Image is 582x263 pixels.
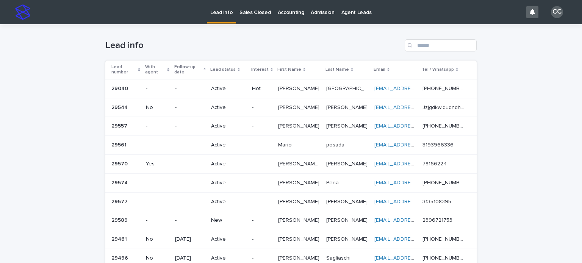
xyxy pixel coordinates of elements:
[146,236,169,243] p: No
[252,255,272,261] p: -
[374,142,460,148] a: [EMAIL_ADDRESS][DOMAIN_NAME]
[278,235,321,243] p: [PERSON_NAME]
[278,178,321,186] p: [PERSON_NAME]
[211,104,246,111] p: Active
[278,103,321,111] p: [PERSON_NAME]
[326,254,352,261] p: Sagliaschi
[278,140,293,148] p: Mario
[278,197,321,205] p: [PERSON_NAME]
[111,235,128,243] p: 29461
[146,217,169,224] p: -
[326,235,369,243] p: [PERSON_NAME]
[146,161,169,167] p: Yes
[211,199,246,205] p: Active
[105,211,477,230] tr: 2958929589 --New-[PERSON_NAME][PERSON_NAME] [PERSON_NAME][PERSON_NAME] [EMAIL_ADDRESS][DOMAIN_NAM...
[111,121,129,129] p: 29557
[422,254,466,261] p: [PHONE_NUMBER]
[551,6,563,18] div: CC
[374,65,385,74] p: Email
[277,65,301,74] p: First Name
[374,180,460,185] a: [EMAIL_ADDRESS][DOMAIN_NAME]
[374,199,460,204] a: [EMAIL_ADDRESS][DOMAIN_NAME]
[175,161,205,167] p: -
[326,216,369,224] p: [PERSON_NAME]
[211,142,246,148] p: Active
[175,255,205,261] p: [DATE]
[278,216,321,224] p: [PERSON_NAME]
[146,255,169,261] p: No
[422,121,466,129] p: [PHONE_NUMBER]
[374,218,460,223] a: [EMAIL_ADDRESS][DOMAIN_NAME]
[252,236,272,243] p: -
[422,197,453,205] p: 3135108395
[251,65,269,74] p: Interest
[374,123,460,129] a: [EMAIL_ADDRESS][DOMAIN_NAME]
[111,63,136,77] p: Lead number
[105,154,477,173] tr: 2957029570 Yes-Active-[PERSON_NAME] [PERSON_NAME][PERSON_NAME] [PERSON_NAME] [PERSON_NAME][PERSON...
[105,192,477,211] tr: 2957729577 --Active-[PERSON_NAME][PERSON_NAME] [PERSON_NAME][PERSON_NAME] [EMAIL_ADDRESS][DOMAIN_...
[146,199,169,205] p: -
[211,161,246,167] p: Active
[211,123,246,129] p: Active
[145,63,166,77] p: With agent
[111,254,130,261] p: 29496
[210,65,236,74] p: Lead status
[326,140,346,148] p: posada
[252,123,272,129] p: -
[374,105,460,110] a: [EMAIL_ADDRESS][DOMAIN_NAME]
[111,84,130,92] p: 29040
[175,217,205,224] p: -
[422,103,466,111] p: Jzjgdkwldudndhsbf
[146,86,169,92] p: -
[211,236,246,243] p: Active
[422,140,455,148] p: 3193966336
[111,178,129,186] p: 29574
[105,40,402,51] h1: Lead info
[374,86,460,91] a: [EMAIL_ADDRESS][DOMAIN_NAME]
[374,255,460,261] a: [EMAIL_ADDRESS][DOMAIN_NAME]
[105,117,477,136] tr: 2955729557 --Active-[PERSON_NAME][PERSON_NAME] [PERSON_NAME][PERSON_NAME] [EMAIL_ADDRESS][DOMAIN_...
[422,178,466,186] p: [PHONE_NUMBER]
[111,103,129,111] p: 29544
[174,63,202,77] p: Follow-up date
[105,230,477,249] tr: 2946129461 No[DATE]Active-[PERSON_NAME][PERSON_NAME] [PERSON_NAME][PERSON_NAME] [EMAIL_ADDRESS][D...
[105,173,477,192] tr: 2957429574 --Active-[PERSON_NAME][PERSON_NAME] PeñaPeña [EMAIL_ADDRESS][DOMAIN_NAME] [PHONE_NUMBE...
[252,161,272,167] p: -
[326,197,369,205] p: [PERSON_NAME]
[252,199,272,205] p: -
[326,121,369,129] p: [PERSON_NAME]
[105,136,477,155] tr: 2956129561 --Active-MarioMario posadaposada [EMAIL_ADDRESS][DOMAIN_NAME] 31939663363193966336
[175,104,205,111] p: -
[211,255,246,261] p: Active
[422,216,454,224] p: 2396721753
[252,180,272,186] p: -
[374,161,460,167] a: [EMAIL_ADDRESS][DOMAIN_NAME]
[326,178,340,186] p: Peña
[211,217,246,224] p: New
[422,159,448,167] p: 78166224
[422,235,466,243] p: [PHONE_NUMBER]
[252,217,272,224] p: -
[278,121,321,129] p: [PERSON_NAME]
[252,142,272,148] p: -
[111,216,129,224] p: 29589
[422,65,454,74] p: Tel / Whatsapp
[278,159,321,167] p: MARIA FERNANDA
[326,103,369,111] p: Gonzalez velasquez
[175,199,205,205] p: -
[175,123,205,129] p: -
[175,86,205,92] p: -
[175,236,205,243] p: [DATE]
[146,123,169,129] p: -
[278,84,321,92] p: [PERSON_NAME]
[211,86,246,92] p: Active
[175,142,205,148] p: -
[105,98,477,117] tr: 2954429544 No-Active-[PERSON_NAME][PERSON_NAME] [PERSON_NAME][PERSON_NAME] [EMAIL_ADDRESS][DOMAIN...
[252,104,272,111] p: -
[326,84,370,92] p: [GEOGRAPHIC_DATA]
[146,104,169,111] p: No
[211,180,246,186] p: Active
[405,39,477,51] input: Search
[15,5,30,20] img: stacker-logo-s-only.png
